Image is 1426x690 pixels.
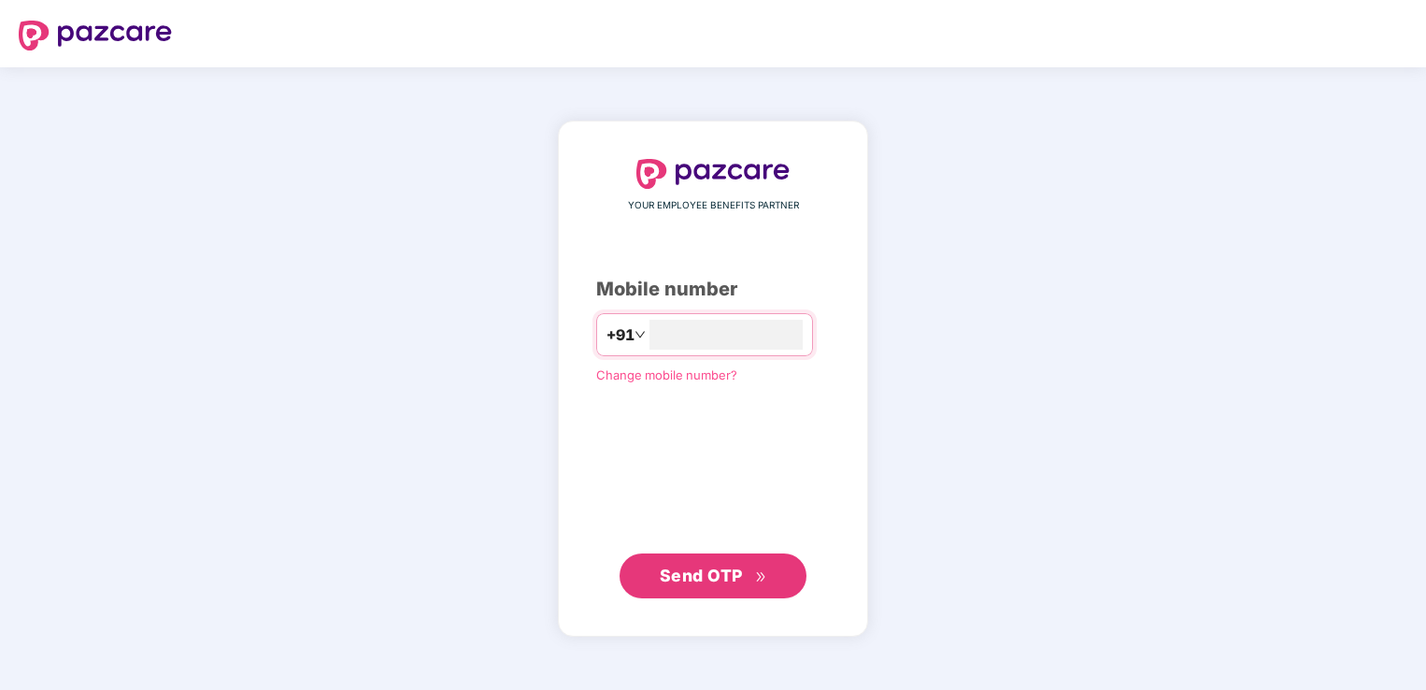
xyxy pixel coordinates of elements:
[19,21,172,50] img: logo
[628,198,799,213] span: YOUR EMPLOYEE BENEFITS PARTNER
[660,566,743,585] span: Send OTP
[606,323,635,347] span: +91
[636,159,790,189] img: logo
[620,553,806,598] button: Send OTPdouble-right
[596,275,830,304] div: Mobile number
[596,367,737,382] a: Change mobile number?
[635,329,646,340] span: down
[755,571,767,583] span: double-right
